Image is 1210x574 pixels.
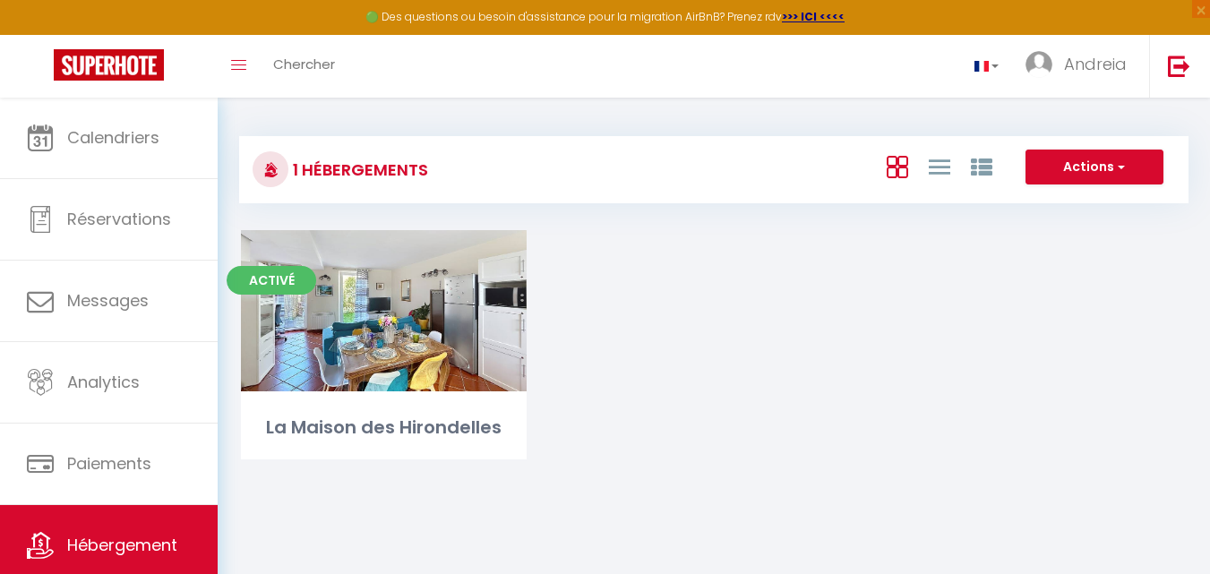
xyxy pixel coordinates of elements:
[260,35,348,98] a: Chercher
[67,452,151,475] span: Paiements
[1012,35,1149,98] a: ... Andreia
[288,150,428,190] h3: 1 Hébergements
[241,414,527,441] div: La Maison des Hirondelles
[971,151,992,181] a: Vue par Groupe
[227,266,316,295] span: Activé
[67,126,159,149] span: Calendriers
[1064,53,1127,75] span: Andreia
[67,208,171,230] span: Réservations
[67,289,149,312] span: Messages
[887,151,908,181] a: Vue en Box
[67,534,177,556] span: Hébergement
[273,55,335,73] span: Chercher
[67,371,140,393] span: Analytics
[54,49,164,81] img: Super Booking
[1168,55,1190,77] img: logout
[782,9,845,24] a: >>> ICI <<<<
[1025,150,1163,185] button: Actions
[1025,51,1052,78] img: ...
[929,151,950,181] a: Vue en Liste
